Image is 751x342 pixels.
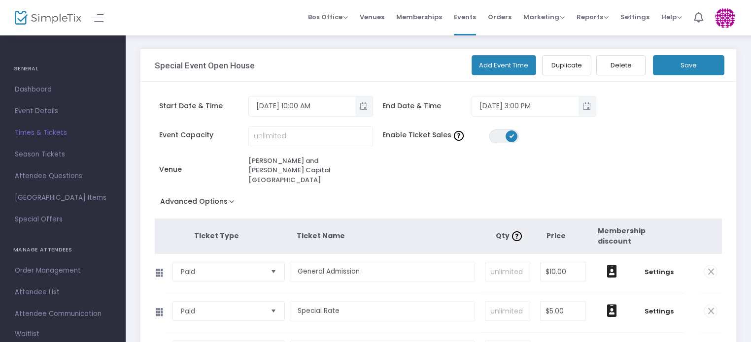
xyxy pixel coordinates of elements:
[523,12,565,22] span: Marketing
[396,4,442,30] span: Memberships
[577,12,609,22] span: Reports
[653,55,724,75] button: Save
[15,83,111,96] span: Dashboard
[541,302,585,320] input: Price
[155,61,255,70] h3: Special Event Open House
[638,267,680,277] span: Settings
[485,262,530,281] input: unlimited
[485,302,530,320] input: unlimited
[290,262,475,282] input: Enter a ticket type name. e.g. General Admission
[454,131,464,141] img: question-mark
[360,4,384,30] span: Venues
[159,101,248,111] span: Start Date & Time
[542,55,591,75] button: Duplicate
[155,194,244,212] button: Advanced Options
[579,96,596,116] button: Toggle popup
[355,96,373,116] button: Toggle popup
[472,98,579,114] input: Select date & time
[512,231,522,241] img: question-mark
[15,286,111,299] span: Attendee List
[15,170,111,183] span: Attendee Questions
[382,101,472,111] span: End Date & Time
[267,262,280,281] button: Select
[159,164,248,175] span: Venue
[15,148,111,161] span: Season Tickets
[541,262,585,281] input: Price
[13,240,112,260] h4: MANAGE ATTENDEES
[267,302,280,320] button: Select
[546,231,566,241] span: Price
[454,4,476,30] span: Events
[159,130,248,140] span: Event Capacity
[13,59,112,79] h4: GENERAL
[638,307,680,316] span: Settings
[661,12,682,22] span: Help
[596,55,646,75] button: Delete
[181,267,263,277] span: Paid
[598,226,646,246] span: Membership discount
[194,231,239,241] span: Ticket Type
[249,98,355,114] input: Select date & time
[620,4,649,30] span: Settings
[15,308,111,320] span: Attendee Communication
[15,264,111,277] span: Order Management
[181,306,263,316] span: Paid
[488,4,512,30] span: Orders
[297,231,345,241] span: Ticket Name
[510,133,514,138] span: ON
[15,329,39,339] span: Waitlist
[290,301,475,321] input: Enter a ticket type name. e.g. General Admission
[15,105,111,118] span: Event Details
[496,231,524,241] span: Qty
[248,156,373,185] div: [PERSON_NAME] and [PERSON_NAME] Capital [GEOGRAPHIC_DATA]
[249,127,373,146] input: unlimited
[382,130,489,140] span: Enable Ticket Sales
[15,126,111,139] span: Times & Tickets
[15,191,111,204] span: [GEOGRAPHIC_DATA] Items
[472,55,537,75] button: Add Event Time
[15,213,111,226] span: Special Offers
[308,12,348,22] span: Box Office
